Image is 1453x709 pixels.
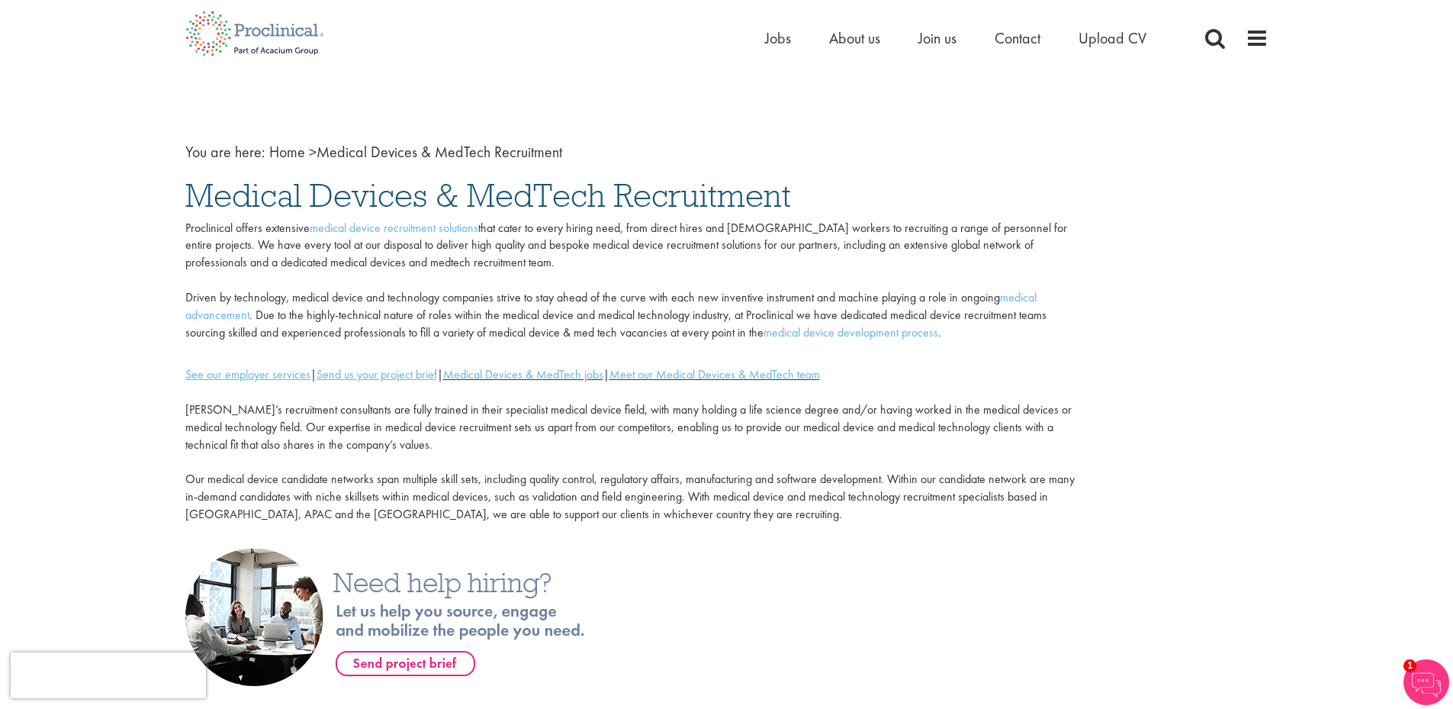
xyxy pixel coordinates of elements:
p: Proclinical offers extensive that cater to every hiring need, from direct hires and [DEMOGRAPHIC_... [185,220,1084,342]
span: 1 [1403,659,1416,672]
a: See our employer services [185,366,310,382]
a: Meet our Medical Devices & MedTech team [609,366,820,382]
iframe: reCAPTCHA [11,653,206,698]
div: | | | [185,366,1084,384]
p: [PERSON_NAME]’s recruitment consultants are fully trained in their specialist medical device fiel... [185,384,1084,541]
a: medical device development process [763,324,938,340]
a: Medical Devices & MedTech jobs [443,366,603,382]
a: breadcrumb link to Home [269,142,305,162]
a: Upload CV [1078,28,1146,48]
a: medical advancement [185,289,1037,323]
a: About us [829,28,880,48]
span: Medical Devices & MedTech Recruitment [185,175,791,216]
a: Join us [918,28,956,48]
a: medical device recruitment solutions [310,220,478,236]
span: Medical Devices & MedTech Recruitment [269,142,562,162]
a: Send us your project brief [317,366,437,382]
span: > [309,142,317,162]
a: Contact [995,28,1040,48]
span: You are here: [185,142,265,162]
a: Jobs [765,28,791,48]
img: Chatbot [1403,659,1449,705]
